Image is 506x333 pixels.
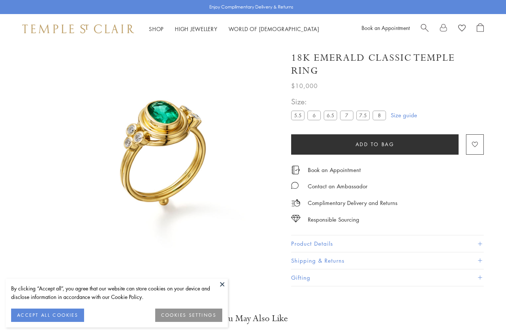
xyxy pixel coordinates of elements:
[30,313,476,324] h3: You May Also Like
[291,166,300,174] img: icon_appointment.svg
[229,25,319,33] a: World of [DEMOGRAPHIC_DATA]World of [DEMOGRAPHIC_DATA]
[155,309,222,322] button: COOKIES SETTINGS
[308,215,359,224] div: Responsible Sourcing
[175,25,217,33] a: High JewelleryHigh Jewellery
[291,81,318,91] span: $10,000
[340,111,353,120] label: 7
[48,44,280,275] img: 18K Emerald Classic Temple Ring
[209,3,293,11] p: Enjoy Complimentary Delivery & Returns
[356,141,395,149] span: Add to bag
[307,111,321,120] label: 6
[11,309,84,322] button: ACCEPT ALL COOKIES
[356,111,370,120] label: 7.5
[373,111,386,120] label: 8
[469,298,499,326] iframe: Gorgias live chat messenger
[477,23,484,34] a: Open Shopping Bag
[308,198,397,208] p: Complimentary Delivery and Returns
[421,23,429,34] a: Search
[291,182,299,189] img: MessageIcon-01_2.svg
[391,112,417,119] a: Size guide
[308,166,361,174] a: Book an Appointment
[149,24,319,34] nav: Main navigation
[149,25,164,33] a: ShopShop
[291,269,484,286] button: Gifting
[291,111,304,120] label: 5.5
[291,96,389,108] span: Size:
[458,23,466,34] a: View Wishlist
[291,198,300,208] img: icon_delivery.svg
[362,24,410,31] a: Book an Appointment
[308,182,367,191] div: Contact an Ambassador
[291,236,484,252] button: Product Details
[291,134,459,155] button: Add to bag
[291,215,300,222] img: icon_sourcing.svg
[291,51,484,77] h1: 18K Emerald Classic Temple Ring
[11,284,222,301] div: By clicking “Accept all”, you agree that our website can store cookies on your device and disclos...
[22,24,134,33] img: Temple St. Clair
[291,253,484,269] button: Shipping & Returns
[324,111,337,120] label: 6.5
